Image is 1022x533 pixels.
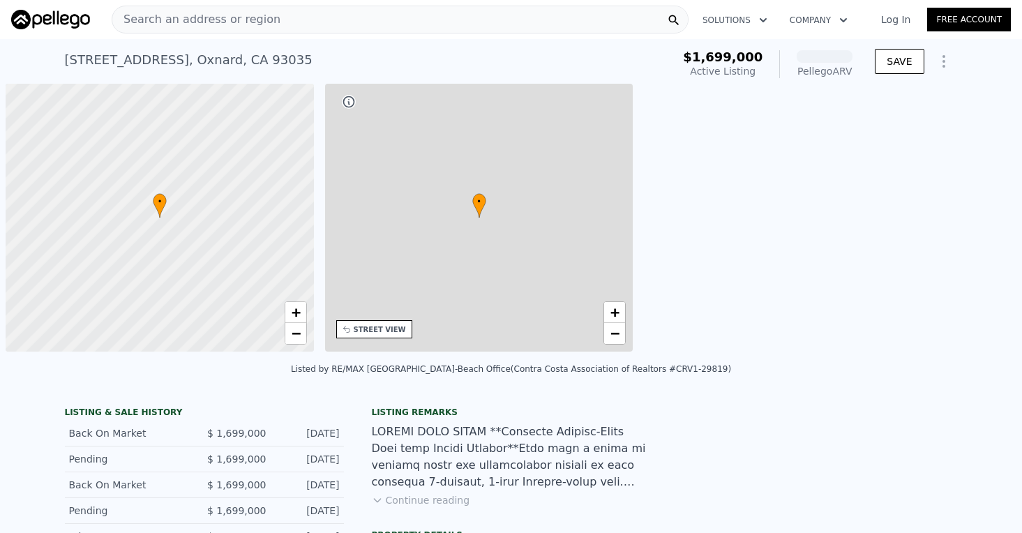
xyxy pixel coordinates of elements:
[69,478,193,492] div: Back On Market
[354,324,406,335] div: STREET VIEW
[683,50,762,64] span: $1,699,000
[472,193,486,218] div: •
[864,13,927,27] a: Log In
[291,324,300,342] span: −
[610,324,619,342] span: −
[927,8,1011,31] a: Free Account
[291,303,300,321] span: +
[797,64,852,78] div: Pellego ARV
[285,323,306,344] a: Zoom out
[69,504,193,518] div: Pending
[285,302,306,323] a: Zoom in
[278,504,340,518] div: [DATE]
[604,323,625,344] a: Zoom out
[875,49,924,74] button: SAVE
[291,364,731,374] div: Listed by RE/MAX [GEOGRAPHIC_DATA]-Beach Office (Contra Costa Association of Realtors #CRV1-29819)
[69,452,193,466] div: Pending
[779,8,859,33] button: Company
[930,47,958,75] button: Show Options
[690,66,756,77] span: Active Listing
[278,452,340,466] div: [DATE]
[278,426,340,440] div: [DATE]
[207,453,266,465] span: $ 1,699,000
[372,423,651,490] div: LOREMI DOLO SITAM **Consecte Adipisc-Elits Doei temp Incidi Utlabor**Etdo magn a enima mi veniamq...
[153,193,167,218] div: •
[691,8,779,33] button: Solutions
[372,407,651,418] div: Listing remarks
[65,50,313,70] div: [STREET_ADDRESS] , Oxnard , CA 93035
[604,302,625,323] a: Zoom in
[278,478,340,492] div: [DATE]
[69,426,193,440] div: Back On Market
[472,195,486,208] span: •
[207,505,266,516] span: $ 1,699,000
[610,303,619,321] span: +
[207,428,266,439] span: $ 1,699,000
[153,195,167,208] span: •
[112,11,280,28] span: Search an address or region
[372,493,470,507] button: Continue reading
[207,479,266,490] span: $ 1,699,000
[65,407,344,421] div: LISTING & SALE HISTORY
[11,10,90,29] img: Pellego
